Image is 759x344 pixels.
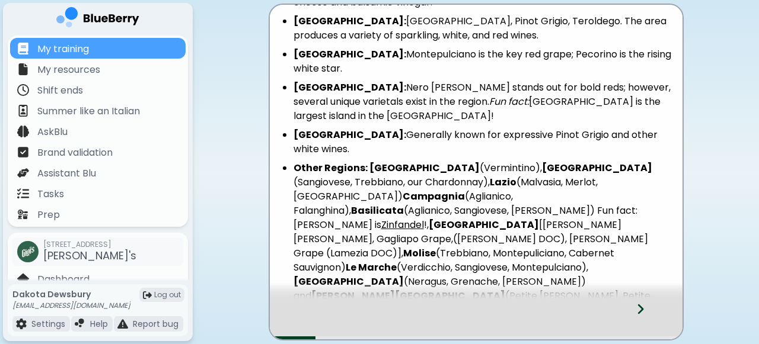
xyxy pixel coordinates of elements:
span: [PERSON_NAME]'s [43,248,136,263]
p: My training [37,42,89,56]
span: Log out [154,290,181,300]
p: Brand validation [37,146,113,160]
img: file icon [17,105,29,117]
strong: [GEOGRAPHIC_DATA]: [294,14,406,28]
p: Prep [37,208,60,222]
strong: [GEOGRAPHIC_DATA]: [294,81,406,94]
img: file icon [17,188,29,200]
strong: Other Regions: [GEOGRAPHIC_DATA] [294,161,480,175]
img: file icon [17,208,29,220]
p: AskBlu [37,125,68,139]
img: file icon [75,319,85,329]
img: file icon [17,43,29,54]
p: Summer like an Italian [37,104,140,118]
strong: Basilicata [351,204,404,217]
li: (Vermintino), (Sangiovese, Trebbiano, our Chardonnay), (Malvasia, Merlot, [GEOGRAPHIC_DATA]) (Agl... [294,161,673,317]
strong: [GEOGRAPHIC_DATA]: [294,47,406,61]
strong: [GEOGRAPHIC_DATA] [542,161,652,175]
img: file icon [16,319,27,329]
strong: Le Marche [346,261,397,274]
p: [EMAIL_ADDRESS][DOMAIN_NAME] [12,301,130,310]
img: file icon [17,273,29,285]
img: company thumbnail [17,241,39,262]
p: Assistant Blu [37,166,96,181]
p: Help [90,319,108,329]
img: file icon [17,84,29,96]
img: logout [143,291,152,300]
p: Dakota Dewsbury [12,289,130,300]
strong: [GEOGRAPHIC_DATA] [429,218,539,232]
p: Settings [31,319,65,329]
strong: Campagnia [403,189,465,203]
strong: [GEOGRAPHIC_DATA] [294,275,404,288]
span: Zinfandel [381,218,424,232]
p: My resources [37,63,100,77]
img: file icon [117,319,128,329]
strong: Lazio [490,175,516,189]
em: Fun fact: [489,95,529,108]
img: file icon [17,167,29,179]
strong: Molise [403,246,436,260]
img: file icon [17,126,29,137]
span: [STREET_ADDRESS] [43,240,136,249]
li: Generally known for expressive Pinot Grigio and other white wines. [294,128,673,156]
img: company logo [56,7,139,31]
li: Montepulciano is the key red grape; Pecorino is the rising white star. [294,47,673,76]
p: Shift ends [37,83,83,98]
img: file icon [17,63,29,75]
p: Dashboard [37,272,90,287]
p: Tasks [37,187,64,201]
li: Nero [PERSON_NAME] stands out for bold reds; however, several unique varietals exist in the regio... [294,81,673,123]
li: [GEOGRAPHIC_DATA], Pinot Grigio, Teroldego. The area produces a variety of sparkling, white, and ... [294,14,673,43]
p: Report bug [133,319,178,329]
strong: [GEOGRAPHIC_DATA]: [294,128,406,142]
img: file icon [17,146,29,158]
